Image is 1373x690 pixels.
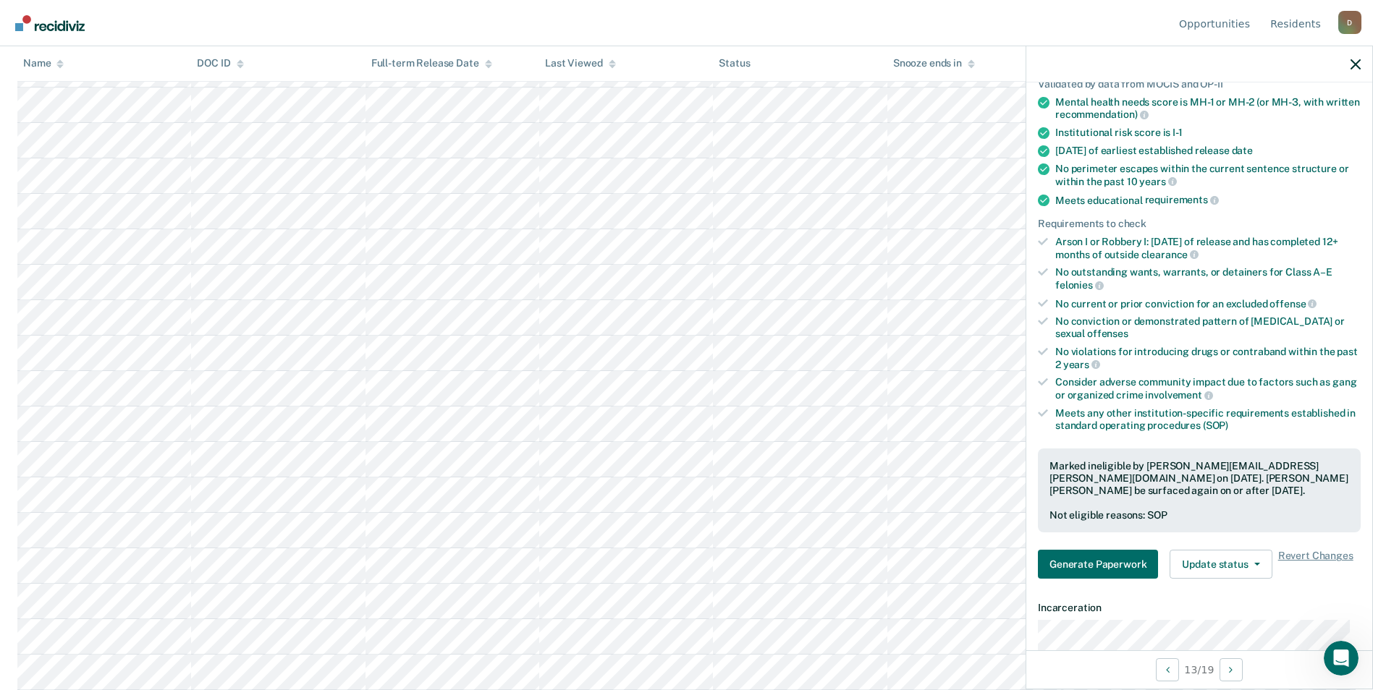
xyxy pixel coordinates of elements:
img: Recidiviz [15,15,85,31]
span: recommendation) [1055,108,1149,120]
div: Meets educational [1055,194,1361,207]
span: years [1063,359,1100,370]
button: Previous Opportunity [1156,658,1179,681]
span: clearance [1141,249,1199,260]
div: Requirements to check [1038,218,1361,230]
span: felonies [1055,279,1104,291]
span: offense [1270,298,1317,310]
button: Update status [1170,550,1272,579]
div: No conviction or demonstrated pattern of [MEDICAL_DATA] or sexual [1055,315,1361,340]
div: Name [23,58,64,70]
span: (SOP) [1203,419,1228,431]
div: Arson I or Robbery I: [DATE] of release and has completed 12+ months of outside [1055,236,1361,260]
div: Status [719,58,750,70]
div: Mental health needs score is MH-1 or MH-2 (or MH-3, with written [1055,96,1361,121]
span: years [1139,176,1176,187]
div: Last Viewed [545,58,615,70]
div: No perimeter escapes within the current sentence structure or within the past 10 [1055,163,1361,187]
div: Marked ineligible by [PERSON_NAME][EMAIL_ADDRESS][PERSON_NAME][DOMAIN_NAME] on [DATE]. [PERSON_NA... [1049,460,1349,496]
div: Not eligible reasons: SOP [1049,509,1349,521]
span: requirements [1145,194,1219,205]
div: Institutional risk score is [1055,127,1361,139]
div: 13 / 19 [1026,650,1372,689]
button: Profile dropdown button [1338,11,1361,34]
div: No violations for introducing drugs or contraband within the past 2 [1055,346,1361,370]
div: D [1338,11,1361,34]
div: No current or prior conviction for an excluded [1055,297,1361,310]
span: I-1 [1173,127,1183,138]
div: Full-term Release Date [371,58,492,70]
div: No outstanding wants, warrants, or detainers for Class A–E [1055,266,1361,291]
div: [DATE] of earliest established release [1055,145,1361,157]
div: Consider adverse community impact due to factors such as gang or organized crime [1055,376,1361,401]
span: Revert Changes [1278,550,1353,579]
iframe: Intercom live chat [1324,641,1359,676]
div: Meets any other institution-specific requirements established in standard operating procedures [1055,407,1361,432]
span: offenses [1087,328,1128,339]
div: Snooze ends in [893,58,975,70]
span: involvement [1145,389,1212,401]
dt: Incarceration [1038,602,1361,614]
span: date [1232,145,1253,156]
div: DOC ID [197,58,243,70]
div: Validated by data from MOCIS and OP-II [1038,78,1361,90]
button: Next Opportunity [1220,658,1243,681]
button: Generate Paperwork [1038,550,1158,579]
